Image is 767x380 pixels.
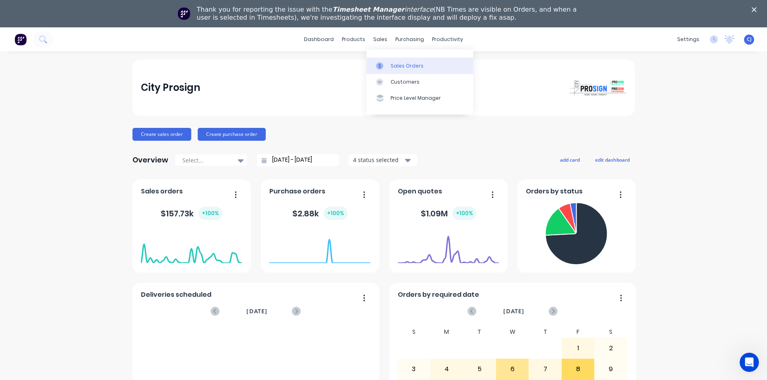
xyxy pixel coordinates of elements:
span: Orders by status [526,187,583,196]
button: 4 status selected [349,154,417,166]
button: add card [555,154,585,165]
button: edit dashboard [590,154,635,165]
div: F [562,326,595,338]
span: Sales orders [141,187,183,196]
div: Customers [391,78,420,86]
div: Thank you for reporting the issue with the (NB Times are visible on Orders, and when a user is se... [197,6,577,22]
div: Price Level Manager [391,94,441,102]
div: 7 [529,359,561,379]
img: Factory [14,33,27,45]
i: interface [405,6,433,13]
div: W [496,326,529,338]
span: Deliveries scheduled [141,290,211,300]
div: S [397,326,430,338]
span: Purchase orders [269,187,325,196]
img: City Prosign [570,80,626,96]
div: S [594,326,627,338]
div: $ 1.09M [421,207,476,220]
div: T [463,326,496,338]
div: Overview [132,152,168,168]
span: Open quotes [398,187,442,196]
span: [DATE] [503,307,524,316]
div: 6 [496,359,529,379]
div: Close [752,7,760,12]
div: 8 [562,359,594,379]
div: $ 157.73k [161,207,222,220]
i: Timesheet Manager [333,6,405,13]
a: Price Level Manager [366,90,473,106]
div: City Prosign [141,80,200,96]
div: sales [369,33,391,45]
div: 4 [431,359,463,379]
div: products [338,33,369,45]
span: [DATE] [246,307,267,316]
div: + 100 % [198,207,222,220]
div: 5 [463,359,496,379]
div: Sales Orders [391,62,424,70]
button: Create sales order [132,128,191,141]
a: Customers [366,74,473,90]
div: settings [673,33,703,45]
div: productivity [428,33,467,45]
a: Sales Orders [366,58,473,74]
div: purchasing [391,33,428,45]
img: Profile image for Team [178,7,190,20]
iframe: Intercom live chat [740,353,759,372]
div: $ 2.88k [292,207,347,220]
div: + 100 % [324,207,347,220]
div: M [430,326,463,338]
div: 2 [595,338,627,358]
div: + 100 % [453,207,476,220]
button: Create purchase order [198,128,266,141]
div: 4 status selected [353,156,404,164]
div: 9 [595,359,627,379]
a: dashboard [300,33,338,45]
span: CJ [747,36,752,43]
div: 1 [562,338,594,358]
div: T [529,326,562,338]
div: 3 [398,359,430,379]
